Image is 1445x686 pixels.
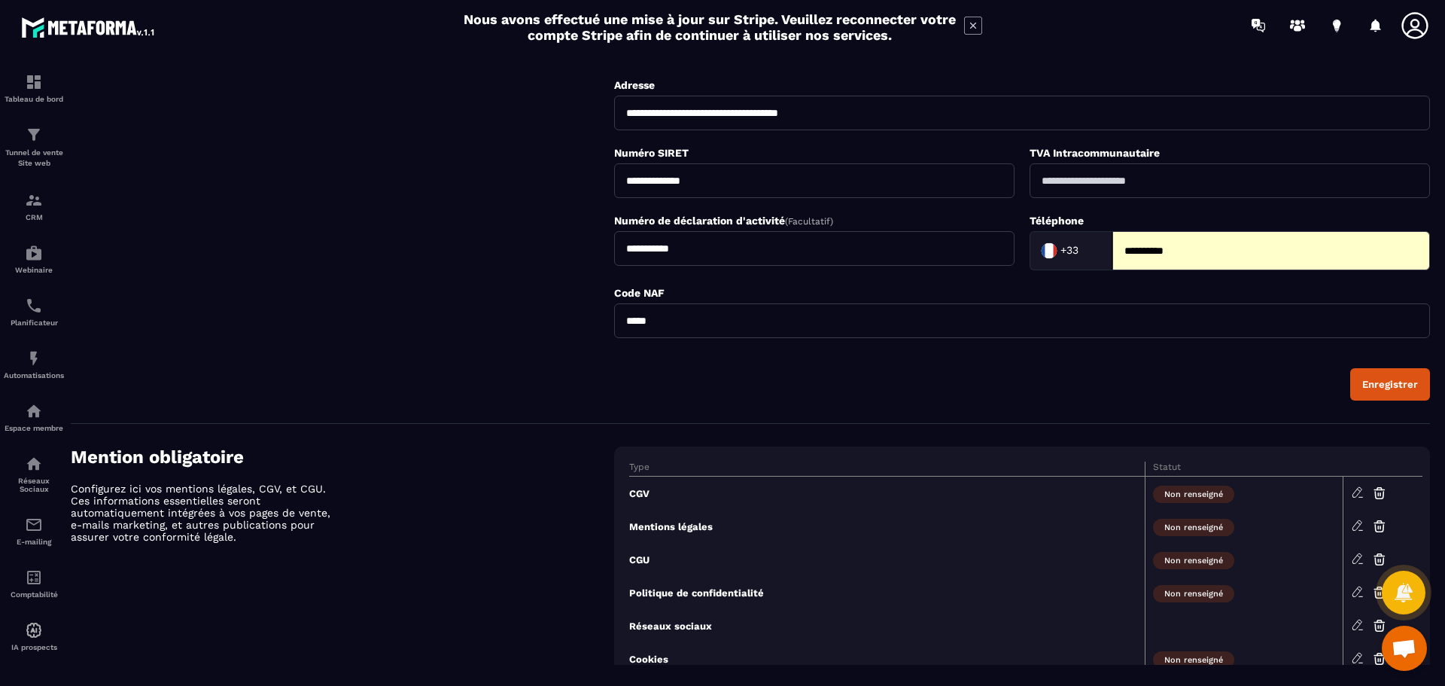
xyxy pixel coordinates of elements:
p: Espace membre [4,424,64,432]
td: CGU [629,543,1145,576]
a: emailemailE-mailing [4,505,64,557]
p: Réseaux Sociaux [4,477,64,493]
img: Country Flag [1034,236,1064,266]
a: formationformationTunnel de vente Site web [4,114,64,180]
span: +33 [1060,243,1078,258]
label: Code NAF [614,287,665,299]
img: logo [21,14,157,41]
a: social-networksocial-networkRéseaux Sociaux [4,444,64,505]
p: Planificateur [4,319,64,327]
p: Tableau de bord [4,95,64,103]
td: Réseaux sociaux [629,609,1145,642]
p: Comptabilité [4,590,64,599]
label: Téléphone [1030,215,1084,227]
img: formation [25,126,43,144]
a: schedulerschedulerPlanificateur [4,285,64,338]
p: Webinaire [4,266,64,274]
label: Numéro de déclaration d'activité [614,215,833,227]
a: automationsautomationsAutomatisations [4,338,64,391]
img: formation [25,191,43,209]
label: Adresse [614,79,655,91]
th: Type [629,462,1145,477]
p: Configurez ici vos mentions légales, CGV, et CGU. Ces informations essentielles seront automatiqu... [71,483,334,543]
h2: Nous avons effectué une mise à jour sur Stripe. Veuillez reconnecter votre compte Stripe afin de ... [463,11,957,43]
img: social-network [25,455,43,473]
div: Ouvrir le chat [1382,626,1427,671]
div: Search for option [1030,231,1112,270]
a: automationsautomationsWebinaire [4,233,64,285]
p: Automatisations [4,371,64,380]
a: formationformationTableau de bord [4,62,64,114]
p: CRM [4,213,64,221]
label: TVA Intracommunautaire [1030,147,1160,159]
button: Enregistrer [1350,368,1430,401]
td: Cookies [629,642,1145,675]
span: (Facultatif) [785,216,833,227]
img: automations [25,402,43,420]
span: Non renseigné [1153,552,1234,569]
img: automations [25,349,43,367]
h4: Mention obligatoire [71,447,614,468]
td: CGV [629,477,1145,511]
label: Numéro SIRET [614,147,689,159]
p: E-mailing [4,538,64,546]
input: Search for option [1081,239,1097,262]
td: Politique de confidentialité [629,576,1145,609]
img: formation [25,73,43,91]
td: Mentions légales [629,510,1145,543]
th: Statut [1145,462,1343,477]
img: email [25,516,43,534]
p: Tunnel de vente Site web [4,148,64,169]
span: Non renseigné [1153,585,1234,602]
img: scheduler [25,297,43,315]
div: Enregistrer [1362,379,1418,390]
span: Non renseigné [1153,519,1234,536]
img: automations [25,621,43,639]
img: accountant [25,569,43,587]
span: Non renseigné [1153,651,1234,669]
a: automationsautomationsEspace membre [4,391,64,444]
span: Non renseigné [1153,486,1234,503]
a: formationformationCRM [4,180,64,233]
p: IA prospects [4,643,64,651]
img: automations [25,244,43,262]
a: accountantaccountantComptabilité [4,557,64,610]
